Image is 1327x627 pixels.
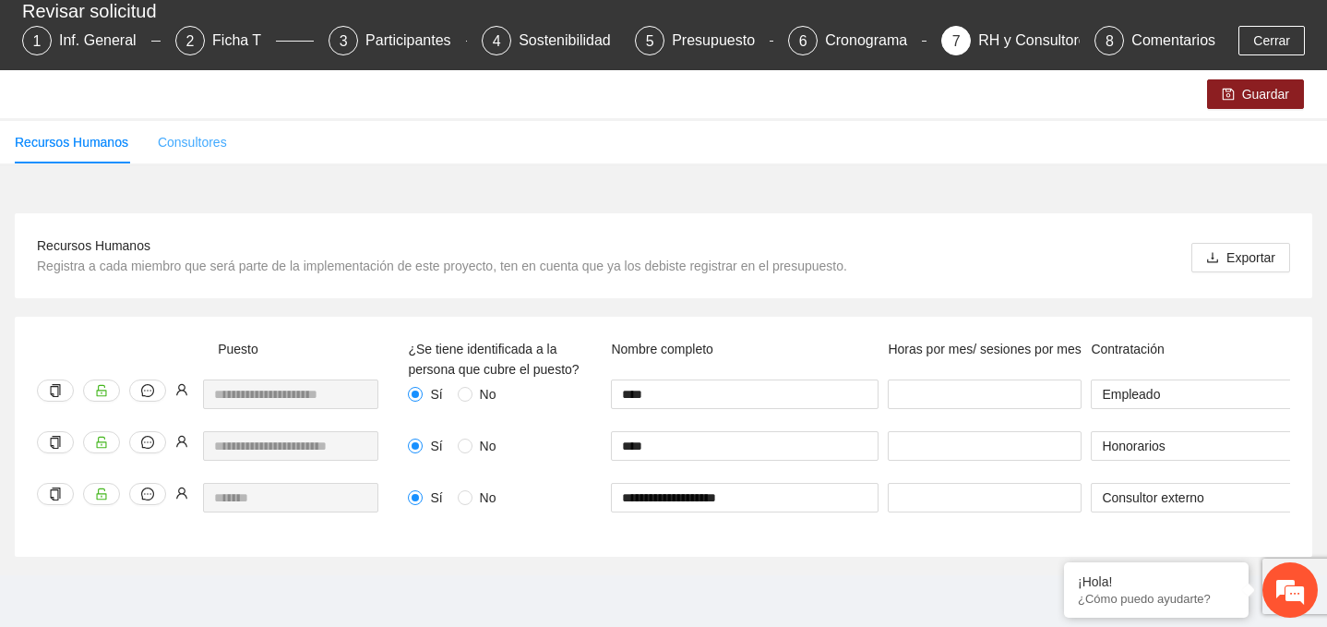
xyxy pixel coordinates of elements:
span: Recursos Humanos [37,238,150,253]
span: Estamos en línea. [107,207,255,393]
div: Presupuesto [672,26,770,55]
span: No [472,384,504,404]
span: Sí [423,384,449,404]
span: 4 [493,33,501,49]
span: message [141,384,154,397]
span: ¿Se tiene identificada a la persona que cubre el puesto? [408,342,579,377]
span: Puesto [218,342,258,356]
button: copy [37,380,74,402]
span: user [175,383,188,396]
span: No [472,436,504,456]
div: 5Presupuesto [635,26,773,55]
button: unlock [83,380,120,402]
div: RH y Consultores [978,26,1108,55]
div: Consultores [158,132,227,152]
span: unlock [95,488,108,500]
textarea: Escriba su mensaje y pulse “Intro” [9,425,352,489]
p: ¿Cómo puedo ayudarte? [1078,592,1235,606]
div: Ficha T [212,26,276,55]
span: 1 [33,33,42,49]
span: 2 [186,33,195,49]
div: 8Comentarios [1094,26,1215,55]
div: Minimizar ventana de chat en vivo [303,9,347,54]
div: Recursos Humanos [15,132,128,152]
div: Participantes [365,26,466,55]
button: copy [37,431,74,453]
span: Nombre completo [611,342,713,356]
div: Sostenibilidad [519,26,626,55]
span: message [141,488,154,500]
span: 5 [646,33,654,49]
div: ¡Hola! [1078,574,1235,589]
span: download [1206,251,1219,266]
div: 4Sostenibilidad [482,26,620,55]
button: Cerrar [1238,26,1305,55]
span: Guardar [1242,84,1289,104]
button: saveGuardar [1207,79,1304,109]
div: Inf. General [59,26,151,55]
span: message [141,436,154,449]
span: Registra a cada miembro que será parte de la implementación de este proyecto, ten en cuenta que y... [37,259,847,273]
span: user [175,435,188,448]
span: Contratación [1091,342,1164,356]
div: 6Cronograma [788,26,927,55]
span: unlock [95,436,108,449]
div: Chatee con nosotros ahora [96,94,310,118]
span: No [472,488,504,508]
button: unlock [83,431,120,453]
span: 3 [340,33,348,49]
span: Cerrar [1253,30,1290,51]
span: Sí [423,488,449,508]
div: 2Ficha T [175,26,314,55]
span: save [1222,88,1235,102]
span: user [175,487,188,500]
span: copy [49,436,62,449]
span: unlock [95,384,108,397]
button: unlock [83,483,120,505]
div: Comentarios [1131,26,1215,55]
div: 3Participantes [329,26,467,55]
span: copy [49,488,62,500]
button: copy [37,483,74,505]
div: Cronograma [825,26,922,55]
button: message [129,431,166,453]
span: 8 [1106,33,1114,49]
button: downloadExportar [1191,243,1290,272]
span: Exportar [1226,247,1275,268]
div: 1Inf. General [22,26,161,55]
div: 7RH y Consultores [941,26,1080,55]
span: 7 [952,33,961,49]
span: Horas por mes/ sesiones por mes [888,342,1081,356]
span: Sí [423,436,449,456]
span: 6 [799,33,807,49]
button: message [129,380,166,402]
span: copy [49,384,62,397]
button: message [129,483,166,505]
